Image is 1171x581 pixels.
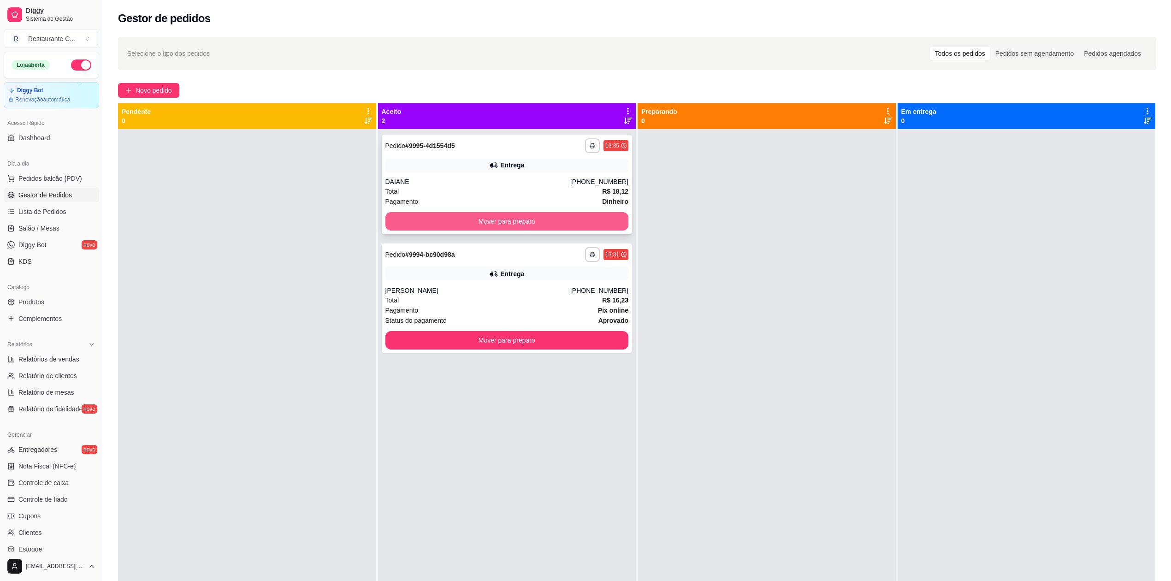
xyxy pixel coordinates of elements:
[602,198,628,205] strong: Dinheiro
[18,314,62,323] span: Complementos
[4,221,99,236] a: Salão / Mesas
[4,4,99,26] a: DiggySistema de Gestão
[385,177,570,186] div: DAIANE
[18,495,68,504] span: Controle de fiado
[18,174,82,183] span: Pedidos balcão (PDV)
[385,315,447,326] span: Status do pagamento
[18,240,47,249] span: Diggy Bot
[605,251,619,258] div: 13:31
[18,207,66,216] span: Lista de Pedidos
[18,528,42,537] span: Clientes
[4,311,99,326] a: Complementos
[122,116,151,125] p: 0
[385,295,399,305] span: Total
[18,190,72,200] span: Gestor de Pedidos
[4,116,99,130] div: Acesso Rápido
[990,47,1079,60] div: Pedidos sem agendamento
[4,130,99,145] a: Dashboard
[4,385,99,400] a: Relatório de mesas
[12,60,50,70] div: Loja aberta
[385,305,419,315] span: Pagamento
[18,371,77,380] span: Relatório de clientes
[4,156,99,171] div: Dia a dia
[500,269,524,279] div: Entrega
[15,96,70,103] article: Renovação automática
[125,87,132,94] span: plus
[18,257,32,266] span: KDS
[4,280,99,295] div: Catálogo
[4,352,99,367] a: Relatórios de vendas
[1079,47,1146,60] div: Pedidos agendados
[598,307,628,314] strong: Pix online
[641,107,677,116] p: Preparando
[4,427,99,442] div: Gerenciar
[12,34,21,43] span: R
[4,475,99,490] a: Controle de caixa
[4,171,99,186] button: Pedidos balcão (PDV)
[4,402,99,416] a: Relatório de fidelidadenovo
[17,87,43,94] article: Diggy Bot
[18,355,79,364] span: Relatórios de vendas
[500,160,524,170] div: Entrega
[4,442,99,457] a: Entregadoresnovo
[602,188,628,195] strong: R$ 18,12
[405,142,455,149] strong: # 9995-4d1554d5
[26,15,95,23] span: Sistema de Gestão
[385,212,629,231] button: Mover para preparo
[4,555,99,577] button: [EMAIL_ADDRESS][DOMAIN_NAME]
[18,545,42,554] span: Estoque
[901,107,936,116] p: Em entrega
[382,116,402,125] p: 2
[26,7,95,15] span: Diggy
[385,186,399,196] span: Total
[28,34,75,43] div: Restaurante C ...
[7,341,32,348] span: Relatórios
[4,82,99,108] a: Diggy BotRenovaçãoautomática
[4,542,99,557] a: Estoque
[4,492,99,507] a: Controle de fiado
[4,254,99,269] a: KDS
[122,107,151,116] p: Pendente
[570,177,628,186] div: [PHONE_NUMBER]
[382,107,402,116] p: Aceito
[405,251,455,258] strong: # 9994-bc90d98a
[602,296,628,304] strong: R$ 16,23
[118,83,179,98] button: Novo pedido
[118,11,211,26] h2: Gestor de pedidos
[4,30,99,48] button: Select a team
[127,48,210,59] span: Selecione o tipo dos pedidos
[18,133,50,142] span: Dashboard
[385,196,419,207] span: Pagamento
[18,388,74,397] span: Relatório de mesas
[385,331,629,350] button: Mover para preparo
[18,445,57,454] span: Entregadores
[641,116,677,125] p: 0
[901,116,936,125] p: 0
[605,142,619,149] div: 13:35
[18,511,41,521] span: Cupons
[4,509,99,523] a: Cupons
[4,188,99,202] a: Gestor de Pedidos
[71,59,91,71] button: Alterar Status
[26,563,84,570] span: [EMAIL_ADDRESS][DOMAIN_NAME]
[385,251,406,258] span: Pedido
[18,462,76,471] span: Nota Fiscal (NFC-e)
[18,297,44,307] span: Produtos
[598,317,628,324] strong: aprovado
[4,204,99,219] a: Lista de Pedidos
[385,142,406,149] span: Pedido
[4,295,99,309] a: Produtos
[18,404,83,414] span: Relatório de fidelidade
[930,47,990,60] div: Todos os pedidos
[4,237,99,252] a: Diggy Botnovo
[136,85,172,95] span: Novo pedido
[570,286,628,295] div: [PHONE_NUMBER]
[18,478,69,487] span: Controle de caixa
[18,224,59,233] span: Salão / Mesas
[385,286,570,295] div: [PERSON_NAME]
[4,459,99,474] a: Nota Fiscal (NFC-e)
[4,525,99,540] a: Clientes
[4,368,99,383] a: Relatório de clientes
